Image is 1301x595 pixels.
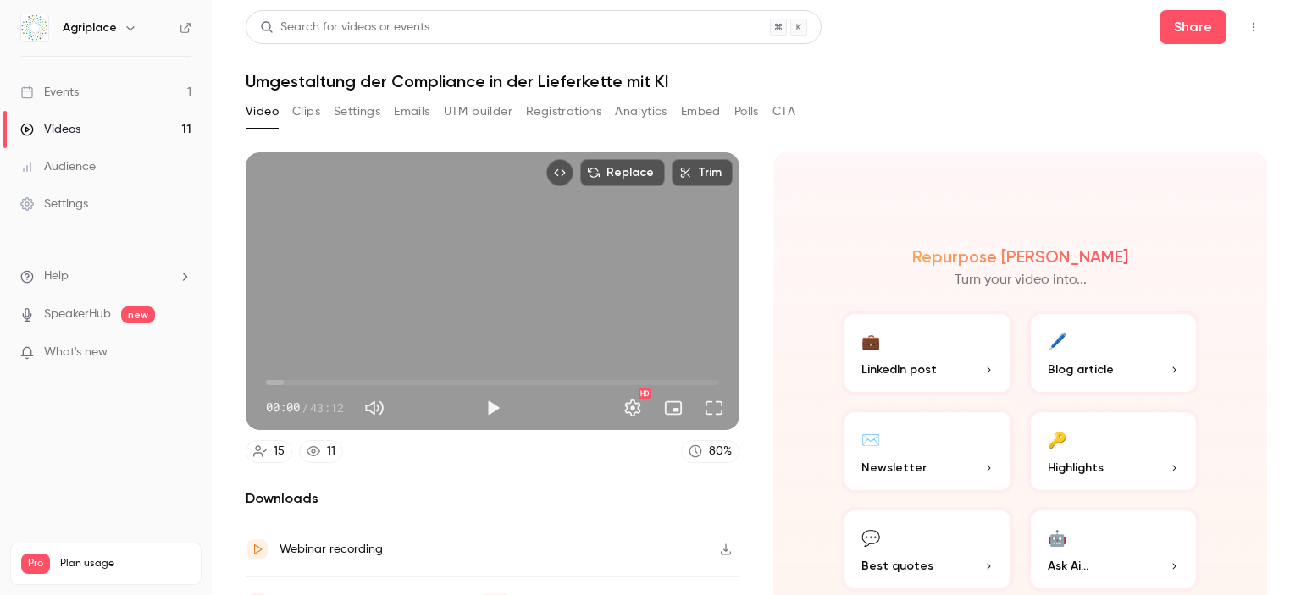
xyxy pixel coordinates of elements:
[639,388,650,399] div: HD
[1240,14,1267,41] button: Top Bar Actions
[1048,328,1066,354] div: 🖊️
[861,426,880,452] div: ✉️
[246,71,1267,91] h1: Umgestaltung der Compliance in der Lieferkette mit KI
[1027,311,1200,395] button: 🖊️Blog article
[955,270,1087,290] p: Turn your video into...
[616,391,650,425] button: Settings
[444,98,512,125] button: UTM builder
[280,539,383,559] div: Webinar recording
[260,19,429,36] div: Search for videos or events
[20,267,191,285] li: help-dropdown-opener
[246,98,279,125] button: Video
[697,391,731,425] button: Full screen
[861,557,933,575] span: Best quotes
[60,557,191,570] span: Plan usage
[171,345,191,361] iframe: Noticeable Trigger
[681,98,721,125] button: Embed
[1048,524,1066,550] div: 🤖
[1048,459,1104,477] span: Highlights
[841,409,1014,493] button: ✉️Newsletter
[310,399,344,416] span: 43:12
[327,443,335,460] div: 11
[656,391,690,425] button: Turn on miniplayer
[681,440,739,463] a: 80%
[357,391,391,425] button: Mute
[334,98,380,125] button: Settings
[734,98,759,125] button: Polls
[476,391,510,425] button: Play
[44,267,69,285] span: Help
[672,159,733,186] button: Trim
[292,98,320,125] button: Clips
[861,459,927,477] span: Newsletter
[21,14,48,41] img: Agriplace
[44,306,111,323] a: SpeakerHub
[266,399,300,416] span: 00:00
[709,443,732,460] div: 80 %
[121,306,155,323] span: new
[20,158,96,175] div: Audience
[1027,409,1200,493] button: 🔑Highlights
[912,246,1128,267] h2: Repurpose [PERSON_NAME]
[1048,361,1114,378] span: Blog article
[526,98,601,125] button: Registrations
[274,443,285,460] div: 15
[841,507,1014,592] button: 💬Best quotes
[302,399,308,416] span: /
[63,19,117,36] h6: Agriplace
[20,121,80,138] div: Videos
[20,196,88,212] div: Settings
[266,399,344,416] div: 00:00
[246,440,292,463] a: 15
[20,84,79,101] div: Events
[841,311,1014,395] button: 💼LinkedIn post
[1048,557,1088,575] span: Ask Ai...
[21,554,50,574] span: Pro
[861,361,937,378] span: LinkedIn post
[1160,10,1226,44] button: Share
[615,98,667,125] button: Analytics
[861,524,880,550] div: 💬
[546,159,573,186] button: Embed video
[861,328,880,354] div: 💼
[299,440,343,463] a: 11
[246,488,739,509] h2: Downloads
[44,344,108,361] span: What's new
[772,98,795,125] button: CTA
[1027,507,1200,592] button: 🤖Ask Ai...
[1048,426,1066,452] div: 🔑
[580,159,665,186] button: Replace
[394,98,429,125] button: Emails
